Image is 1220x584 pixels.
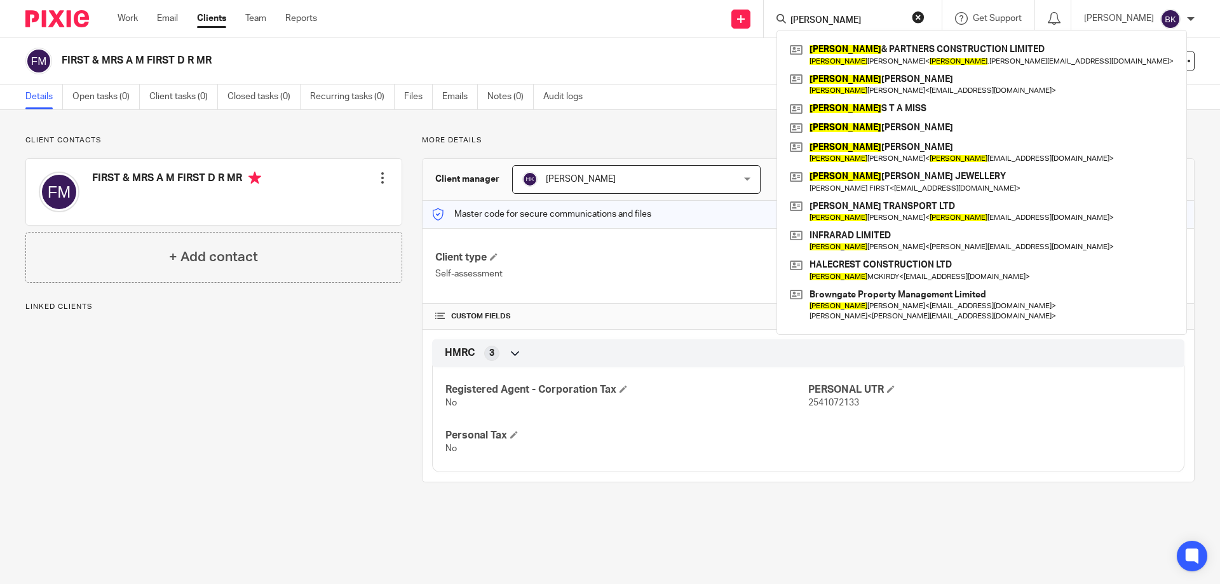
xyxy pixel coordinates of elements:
i: Primary [248,172,261,184]
h4: + Add contact [169,247,258,267]
p: Master code for secure communications and files [432,208,651,221]
p: Client contacts [25,135,402,146]
a: Emails [442,85,478,109]
h4: Client type [435,251,808,264]
h4: Personal Tax [445,429,808,442]
a: Open tasks (0) [72,85,140,109]
a: Team [245,12,266,25]
a: Details [25,85,63,109]
img: svg%3E [39,172,79,212]
a: Notes (0) [487,85,534,109]
h4: CUSTOM FIELDS [435,311,808,322]
h2: FIRST & MRS A M FIRST D R MR [62,54,830,67]
button: Clear [912,11,925,24]
img: svg%3E [25,48,52,74]
a: Recurring tasks (0) [310,85,395,109]
a: Closed tasks (0) [227,85,301,109]
img: Pixie [25,10,89,27]
p: Linked clients [25,302,402,312]
a: Reports [285,12,317,25]
h4: FIRST & MRS A M FIRST D R MR [92,172,261,187]
p: [PERSON_NAME] [1084,12,1154,25]
h3: Client manager [435,173,499,186]
h4: PERSONAL UTR [808,383,1171,397]
a: Clients [197,12,226,25]
a: Work [118,12,138,25]
span: No [445,444,457,453]
span: Get Support [973,14,1022,23]
a: Client tasks (0) [149,85,218,109]
img: svg%3E [1160,9,1181,29]
a: Audit logs [543,85,592,109]
img: svg%3E [522,172,538,187]
span: HMRC [445,346,475,360]
h4: Registered Agent - Corporation Tax [445,383,808,397]
span: [PERSON_NAME] [546,175,616,184]
p: Self-assessment [435,268,808,280]
span: 2541072133 [808,398,859,407]
span: No [445,398,457,407]
a: Email [157,12,178,25]
input: Search [789,15,904,27]
p: More details [422,135,1195,146]
span: 3 [489,347,494,360]
a: Files [404,85,433,109]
